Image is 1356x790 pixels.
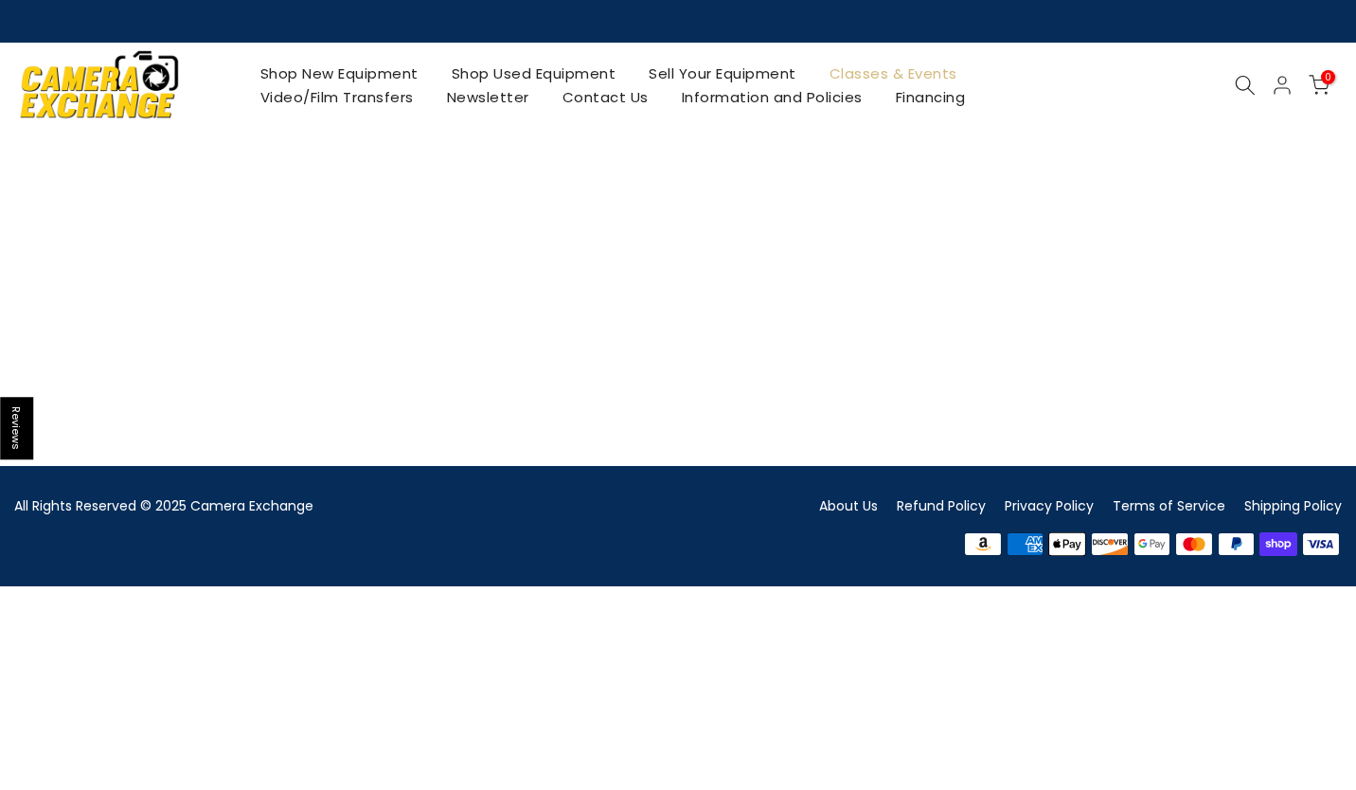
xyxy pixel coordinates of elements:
[430,85,545,109] a: Newsletter
[812,62,973,85] a: Classes & Events
[962,530,1005,558] img: amazon payments
[1173,530,1216,558] img: master
[545,85,665,109] a: Contact Us
[243,85,430,109] a: Video/Film Transfers
[435,62,633,85] a: Shop Used Equipment
[14,494,664,518] div: All Rights Reserved © 2025 Camera Exchange
[1131,530,1173,558] img: google pay
[1309,75,1329,96] a: 0
[879,85,982,109] a: Financing
[1005,496,1094,515] a: Privacy Policy
[1113,496,1225,515] a: Terms of Service
[897,496,986,515] a: Refund Policy
[1321,70,1335,84] span: 0
[1244,496,1342,515] a: Shipping Policy
[665,85,879,109] a: Information and Policies
[1215,530,1258,558] img: paypal
[1299,530,1342,558] img: visa
[1046,530,1089,558] img: apple pay
[243,62,435,85] a: Shop New Equipment
[633,62,813,85] a: Sell Your Equipment
[1258,530,1300,558] img: shopify pay
[1089,530,1132,558] img: discover
[819,496,878,515] a: About Us
[1004,530,1046,558] img: american express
